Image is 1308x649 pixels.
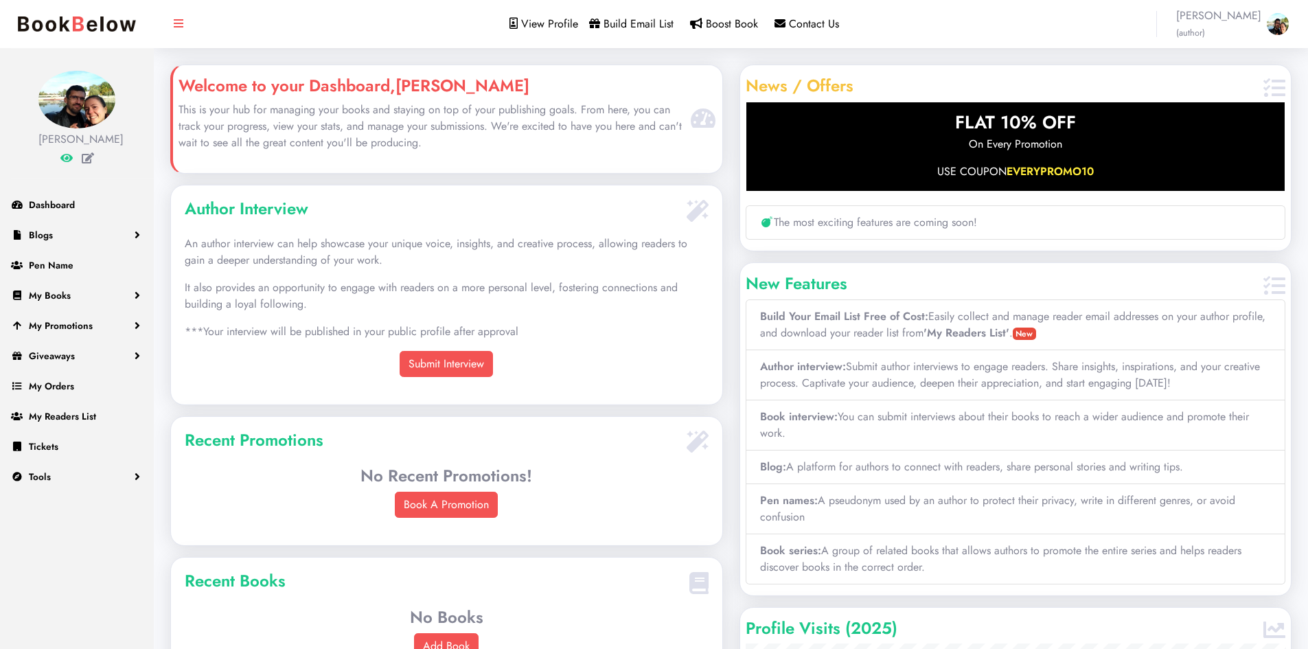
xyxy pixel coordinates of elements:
[29,319,93,332] span: My Promotions
[1176,26,1205,39] small: (author)
[746,136,1285,152] p: On Every Promotion
[923,325,1009,341] b: 'My Readers List'
[604,16,674,32] span: Build Email List
[760,358,846,374] b: Author interview:
[760,492,818,508] b: Pen names:
[29,288,71,302] span: My Books
[29,258,73,272] span: Pen Name
[395,492,498,518] a: Book A Promotion
[521,16,578,32] span: View Profile
[746,163,1285,180] p: USE COUPON
[746,350,1286,400] li: Submit author interviews to engage readers. Share insights, inspirations, and your creative proce...
[179,76,684,96] h4: Welcome to your Dashboard,
[1007,163,1094,179] span: EVERYPROMO10
[185,236,709,269] p: An author interview can help showcase your unique voice, insights, and creative process, allowing...
[760,409,838,424] b: Book interview:
[1176,8,1261,41] span: [PERSON_NAME]
[29,379,74,393] span: My Orders
[746,205,1286,240] li: The most exciting features are coming soon!
[29,198,75,212] span: Dashboard
[760,308,928,324] b: Build Your Email List Free of Cost:
[746,400,1286,451] li: You can submit interviews about their books to reach a wider audience and promote their work.
[746,76,1259,96] h4: News / Offers
[746,619,1259,639] h4: Profile Visits (2025)
[29,470,51,483] span: Tools
[38,131,115,148] div: [PERSON_NAME]
[746,534,1286,584] li: A group of related books that allows authors to promote the entire series and helps readers disco...
[706,16,758,32] span: Boost Book
[185,280,709,312] p: It also provides an opportunity to engage with readers on a more personal level, fostering connec...
[1267,13,1289,35] img: 1758043353.jpg
[29,228,53,242] span: Blogs
[29,409,96,423] span: My Readers List
[509,16,578,32] a: View Profile
[185,199,681,219] h4: Author Interview
[179,102,684,151] p: This is your hub for managing your books and staying on top of your publishing goals. From here, ...
[29,440,58,453] span: Tickets
[185,323,709,340] p: ***Your interview will be published in your public profile after approval
[789,16,839,32] span: Contact Us
[746,299,1286,350] li: Easily collect and manage reader email addresses on your author profile, and download your reader...
[746,451,1286,484] li: A platform for authors to connect with readers, share personal stories and writing tips.
[38,71,115,128] img: 1758043353.jpg
[11,10,143,38] img: bookbelow.PNG
[395,73,529,98] b: [PERSON_NAME]
[746,484,1286,534] li: A pseudonym used by an author to protect their privacy, write in different genres, or avoid confu...
[185,571,684,591] h4: Recent Books
[185,466,709,486] h4: No Recent Promotions!
[746,274,1259,294] h4: New Features
[185,608,709,628] h4: No Books
[1013,328,1037,340] span: New
[746,109,1285,136] p: FLAT 10% OFF
[29,349,75,363] span: Giveaways
[185,431,681,451] h4: Recent Promotions
[760,459,786,475] b: Blog:
[775,16,839,32] a: Contact Us
[400,351,493,377] a: Submit Interview
[760,543,821,558] b: Book series:
[690,16,758,32] a: Boost Book
[589,16,674,32] a: Build Email List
